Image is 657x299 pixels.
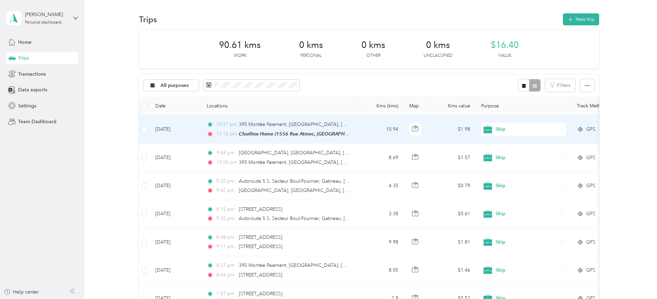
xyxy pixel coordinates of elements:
[359,200,404,228] td: 3.38
[216,149,236,157] span: 9:44 pm
[239,178,393,184] span: Autoroute 5 S, Secteur Boul-Fournier, Gatineau, [GEOGRAPHIC_DATA]
[428,96,476,115] th: Kms value
[299,40,323,51] span: 0 kms
[150,144,201,172] td: [DATE]
[495,182,558,190] span: Skip
[216,130,236,138] span: 11:10 pm
[239,150,444,156] span: [GEOGRAPHIC_DATA], [GEOGRAPHIC_DATA], [GEOGRAPHIC_DATA], [GEOGRAPHIC_DATA]
[18,54,29,62] span: Trips
[201,96,359,115] th: Locations
[239,272,282,278] span: [STREET_ADDRESS]
[495,126,558,133] span: Skip
[18,70,46,78] span: Transactions
[366,53,381,59] p: Other
[586,238,595,246] span: GPS
[491,40,519,51] span: $16.40
[239,234,282,240] span: [STREET_ADDRESS]
[359,256,404,284] td: 8.05
[428,200,476,228] td: $0.61
[404,96,428,115] th: Map
[586,126,595,133] span: GPS
[300,53,322,59] p: Personal
[359,228,404,256] td: 9.98
[428,228,476,256] td: $1.81
[216,206,236,213] span: 9:15 pm
[18,118,56,125] span: Team Dashboard
[359,172,404,200] td: 4.35
[150,228,201,256] td: [DATE]
[216,159,236,166] span: 10:05 pm
[18,86,47,93] span: Data exports
[428,115,476,144] td: $1.98
[359,115,404,144] td: 10.94
[216,243,236,250] span: 9:11 pm
[239,159,442,165] span: 395 Montée Paiement, [GEOGRAPHIC_DATA], [GEOGRAPHIC_DATA], [GEOGRAPHIC_DATA]
[216,178,236,185] span: 9:20 pm
[139,16,157,23] h1: Trips
[239,131,570,137] span: Chorlitos Home (1556 Rue Atmec, [GEOGRAPHIC_DATA], [GEOGRAPHIC_DATA], [GEOGRAPHIC_DATA] , [GEOGRA...
[25,21,62,25] div: Personal dashboard
[495,266,558,274] span: Skip
[216,121,236,128] span: 10:57 pm
[359,144,404,172] td: 8.69
[150,200,201,228] td: [DATE]
[4,288,39,296] button: Help center
[216,262,236,269] span: 8:27 pm
[495,210,558,218] span: Skip
[239,187,444,193] span: [GEOGRAPHIC_DATA], [GEOGRAPHIC_DATA], [GEOGRAPHIC_DATA], [GEOGRAPHIC_DATA]
[18,39,31,46] span: Home
[239,216,393,221] span: Autoroute 5 S, Secteur Boul-Fournier, Gatineau, [GEOGRAPHIC_DATA]
[150,172,201,200] td: [DATE]
[216,215,236,222] span: 9:20 pm
[586,210,595,218] span: GPS
[424,53,452,59] p: Unclassified
[239,244,282,249] span: [STREET_ADDRESS]
[216,234,236,241] span: 8:48 pm
[495,238,558,246] span: Skip
[239,206,282,212] span: [STREET_ADDRESS]
[498,53,511,59] p: Value
[216,271,236,279] span: 8:44 pm
[219,40,261,51] span: 90.61 kms
[216,187,236,194] span: 9:42 pm
[239,121,442,127] span: 395 Montée Paiement, [GEOGRAPHIC_DATA], [GEOGRAPHIC_DATA], [GEOGRAPHIC_DATA]
[476,96,571,115] th: Purpose
[150,96,201,115] th: Date
[239,262,442,268] span: 395 Montée Paiement, [GEOGRAPHIC_DATA], [GEOGRAPHIC_DATA], [GEOGRAPHIC_DATA]
[619,261,657,299] iframe: Everlance-gr Chat Button Frame
[25,11,68,18] div: [PERSON_NAME]
[545,79,575,92] button: Filters
[428,144,476,172] td: $1.57
[361,40,385,51] span: 0 kms
[586,154,595,161] span: GPS
[234,53,246,59] p: Work
[150,115,201,144] td: [DATE]
[359,96,404,115] th: Kms (kms)
[563,13,599,25] button: New trip
[160,83,189,88] span: All purposes
[426,40,450,51] span: 0 kms
[586,182,595,190] span: GPS
[239,291,282,297] span: [STREET_ADDRESS]
[586,266,595,274] span: GPS
[571,96,619,115] th: Track Method
[150,256,201,284] td: [DATE]
[216,290,236,298] span: 7:57 pm
[18,102,36,109] span: Settings
[428,172,476,200] td: $0.79
[428,256,476,284] td: $1.46
[495,154,558,161] span: Skip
